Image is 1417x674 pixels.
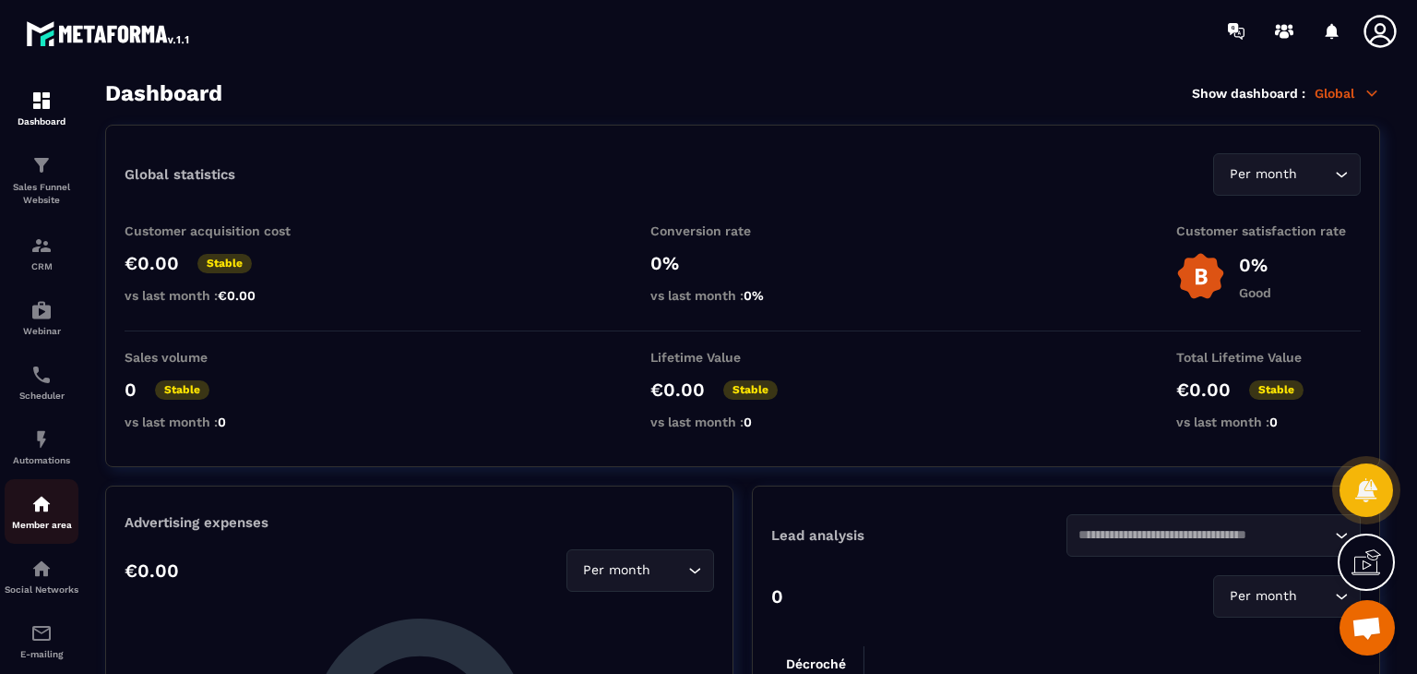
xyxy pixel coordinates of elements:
input: Search for option [1301,586,1330,607]
p: 0% [650,252,835,274]
input: Search for option [1078,525,1331,546]
p: Sales Funnel Website [5,181,78,207]
p: Total Lifetime Value [1176,350,1361,365]
h3: Dashboard [105,80,222,106]
p: 0 [125,379,137,401]
span: Per month [1225,586,1301,607]
img: automations [30,299,53,321]
div: Search for option [1066,514,1362,557]
p: Automations [5,455,78,465]
p: €0.00 [1176,379,1231,401]
a: formationformationCRM [5,221,78,285]
div: Search for option [1213,153,1361,196]
a: emailemailE-mailing [5,608,78,673]
p: Global statistics [125,166,235,183]
div: Search for option [566,549,714,592]
span: Per month [1225,164,1301,185]
img: automations [30,428,53,451]
img: formation [30,90,53,112]
p: Member area [5,520,78,530]
p: E-mailing [5,649,78,659]
a: schedulerschedulerScheduler [5,350,78,415]
a: formationformationDashboard [5,76,78,140]
p: Sales volume [125,350,309,365]
p: Conversion rate [650,223,835,238]
tspan: Décroché [786,656,846,671]
span: 0% [744,288,764,303]
p: Global [1315,85,1380,102]
img: email [30,622,53,644]
img: formation [30,235,53,257]
p: vs last month : [125,415,309,429]
span: 0 [1269,415,1278,429]
p: Good [1239,285,1271,300]
p: Social Networks [5,584,78,595]
a: automationsautomationsAutomations [5,415,78,479]
p: 0 [771,585,783,608]
p: Stable [723,380,778,400]
p: €0.00 [125,252,179,274]
a: automationsautomationsMember area [5,479,78,544]
p: Customer acquisition cost [125,223,309,238]
span: 0 [744,415,752,429]
p: 0% [1239,254,1271,276]
p: Stable [1249,380,1304,400]
p: €0.00 [650,379,705,401]
a: Open chat [1340,600,1395,656]
img: scheduler [30,364,53,386]
p: Customer satisfaction rate [1176,223,1361,238]
p: €0.00 [125,560,179,582]
p: Dashboard [5,116,78,126]
p: Lead analysis [771,527,1066,544]
p: Stable [155,380,209,400]
input: Search for option [654,560,684,581]
img: social-network [30,558,53,580]
span: €0.00 [218,288,256,303]
span: 0 [218,415,226,429]
p: Webinar [5,326,78,336]
input: Search for option [1301,164,1330,185]
p: Advertising expenses [125,514,714,531]
img: b-badge-o.b3b20ee6.svg [1176,252,1225,301]
p: CRM [5,261,78,271]
p: Scheduler [5,391,78,401]
div: Search for option [1213,575,1361,618]
p: Show dashboard : [1192,86,1305,101]
img: logo [26,17,192,50]
a: formationformationSales Funnel Website [5,140,78,221]
img: automations [30,493,53,515]
p: Stable [197,254,252,273]
p: vs last month : [650,415,835,429]
p: vs last month : [650,288,835,303]
p: Lifetime Value [650,350,835,365]
a: automationsautomationsWebinar [5,285,78,350]
img: formation [30,154,53,176]
p: vs last month : [125,288,309,303]
p: vs last month : [1176,415,1361,429]
a: social-networksocial-networkSocial Networks [5,544,78,608]
span: Per month [578,560,654,581]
